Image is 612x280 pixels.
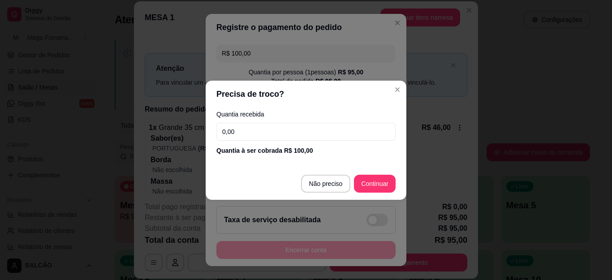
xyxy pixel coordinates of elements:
button: Continuar [354,175,396,193]
div: Quantia à ser cobrada R$ 100,00 [216,146,396,155]
button: Close [390,82,405,97]
button: Não preciso [301,175,351,193]
label: Quantia recebida [216,111,396,117]
header: Precisa de troco? [206,81,406,108]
